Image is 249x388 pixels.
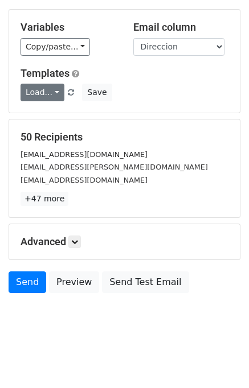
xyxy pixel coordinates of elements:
[192,333,249,388] div: Widget de chat
[21,150,148,159] small: [EMAIL_ADDRESS][DOMAIN_NAME]
[192,333,249,388] iframe: Chat Widget
[102,271,189,293] a: Send Test Email
[82,84,112,101] button: Save
[49,271,99,293] a: Preview
[21,192,68,206] a: +47 more
[21,176,148,184] small: [EMAIL_ADDRESS][DOMAIN_NAME]
[21,236,228,248] h5: Advanced
[21,38,90,56] a: Copy/paste...
[21,67,70,79] a: Templates
[21,131,228,143] h5: 50 Recipients
[21,163,208,171] small: [EMAIL_ADDRESS][PERSON_NAME][DOMAIN_NAME]
[133,21,229,34] h5: Email column
[21,21,116,34] h5: Variables
[9,271,46,293] a: Send
[21,84,64,101] a: Load...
